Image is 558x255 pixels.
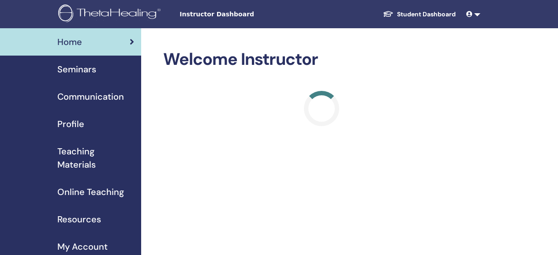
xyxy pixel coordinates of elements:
[57,90,124,103] span: Communication
[57,213,101,226] span: Resources
[57,185,124,199] span: Online Teaching
[383,10,393,18] img: graduation-cap-white.svg
[57,63,96,76] span: Seminars
[57,145,134,171] span: Teaching Materials
[180,10,312,19] span: Instructor Dashboard
[57,240,108,253] span: My Account
[58,4,164,24] img: logo.png
[376,6,463,22] a: Student Dashboard
[57,117,84,131] span: Profile
[163,49,480,70] h2: Welcome Instructor
[57,35,82,49] span: Home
